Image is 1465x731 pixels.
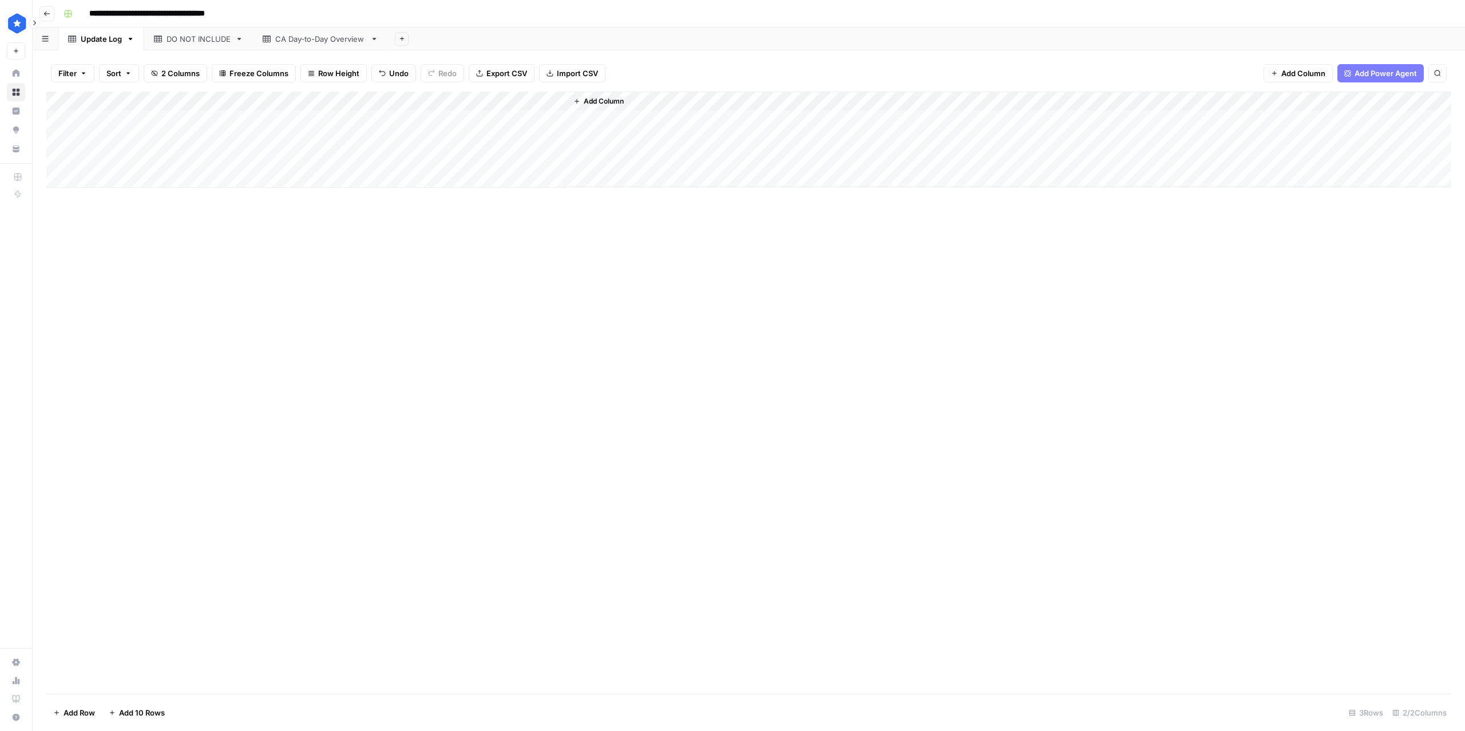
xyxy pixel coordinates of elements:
[371,64,416,82] button: Undo
[1337,64,1424,82] button: Add Power Agent
[7,13,27,34] img: ConsumerAffairs Logo
[1264,64,1333,82] button: Add Column
[1344,704,1388,722] div: 3 Rows
[7,140,25,158] a: Your Data
[569,94,628,109] button: Add Column
[106,68,121,79] span: Sort
[7,653,25,671] a: Settings
[7,671,25,690] a: Usage
[421,64,464,82] button: Redo
[167,33,231,45] div: DO NOT INCLUDE
[58,27,144,50] a: Update Log
[486,68,527,79] span: Export CSV
[1388,704,1451,722] div: 2/2 Columns
[64,707,95,718] span: Add Row
[1281,68,1325,79] span: Add Column
[7,121,25,139] a: Opportunities
[438,68,457,79] span: Redo
[539,64,605,82] button: Import CSV
[46,704,102,722] button: Add Row
[318,68,359,79] span: Row Height
[144,64,207,82] button: 2 Columns
[389,68,409,79] span: Undo
[7,708,25,726] button: Help + Support
[7,83,25,101] a: Browse
[102,704,172,722] button: Add 10 Rows
[469,64,534,82] button: Export CSV
[7,64,25,82] a: Home
[81,33,122,45] div: Update Log
[51,64,94,82] button: Filter
[119,707,165,718] span: Add 10 Rows
[253,27,388,50] a: CA Day-to-Day Overview
[99,64,139,82] button: Sort
[275,33,366,45] div: CA Day-to-Day Overview
[229,68,288,79] span: Freeze Columns
[7,9,25,38] button: Workspace: ConsumerAffairs
[7,690,25,708] a: Learning Hub
[584,96,624,106] span: Add Column
[557,68,598,79] span: Import CSV
[212,64,296,82] button: Freeze Columns
[144,27,253,50] a: DO NOT INCLUDE
[58,68,77,79] span: Filter
[161,68,200,79] span: 2 Columns
[300,64,367,82] button: Row Height
[7,102,25,120] a: Insights
[1355,68,1417,79] span: Add Power Agent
